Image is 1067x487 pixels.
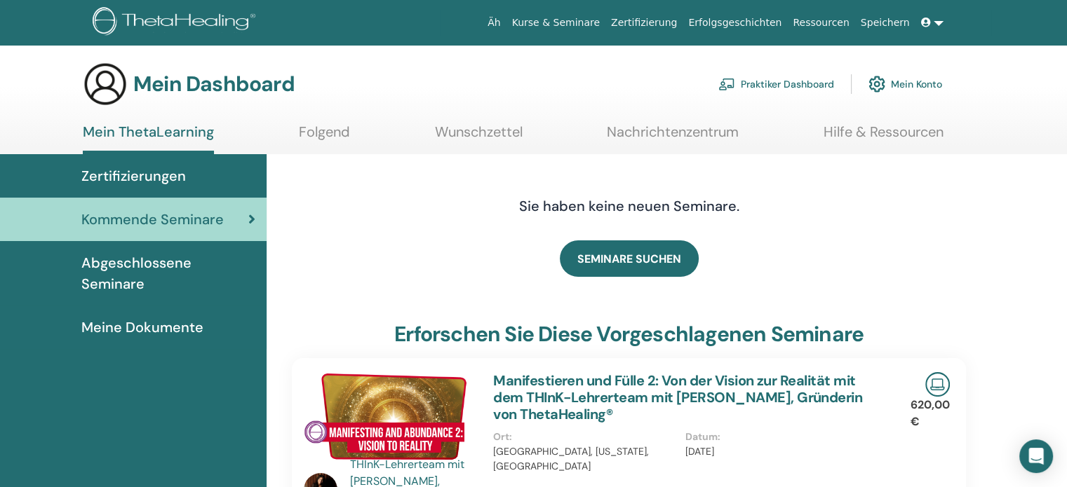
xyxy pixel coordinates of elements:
[607,123,739,141] font: Nachrichtenzentrum
[81,254,192,293] font: Abgeschlossene Seminare
[868,69,942,100] a: Mein Konto
[868,72,885,96] img: cog.svg
[299,123,350,151] a: Folgend
[685,445,714,458] font: [DATE]
[133,70,295,97] font: Mein Dashboard
[435,123,523,151] a: Wunschzettel
[683,10,787,36] a: Erfolgsgeschichten
[493,445,649,472] font: [GEOGRAPHIC_DATA], [US_STATE], [GEOGRAPHIC_DATA]
[560,240,699,277] a: SEMINARE SUCHEN
[304,372,476,460] img: Manifestieren und Fülle 2: Von der Vision zur Realität
[93,7,260,39] img: logo.png
[607,123,739,151] a: Nachrichtenzentrum
[685,430,718,443] font: Datum
[519,197,739,215] font: Sie haben keine neuen Seminare.
[577,252,681,266] font: SEMINARE SUCHEN
[81,318,203,336] font: Meine Dokumente
[299,123,350,141] font: Folgend
[891,78,942,91] font: Mein Konto
[83,123,214,154] a: Mein ThetaLearning
[482,10,506,36] a: Äh
[605,10,683,36] a: Zertifizierung
[718,69,834,100] a: Praktiker Dashboard
[611,17,677,28] font: Zertifizierung
[824,123,944,141] font: Hilfe & Ressourcen
[925,372,950,397] img: Live-Online-Seminar
[718,430,720,443] font: :
[741,78,834,91] font: Praktiker Dashboard
[83,62,128,107] img: generic-user-icon.jpg
[793,17,849,28] font: Ressourcen
[435,123,523,141] font: Wunschzettel
[512,17,600,28] font: Kurse & Seminare
[394,320,864,348] font: Erforschen Sie diese vorgeschlagenen Seminare
[861,17,910,28] font: Speichern
[824,123,944,151] a: Hilfe & Ressourcen
[911,397,950,429] font: 620,00 €
[493,371,862,423] a: Manifestieren und Fülle 2: Von der Vision zur Realität mit dem THInK-Lehrerteam mit [PERSON_NAME]...
[488,17,500,28] font: Äh
[81,210,224,228] font: Kommende Seminare
[81,167,186,185] font: Zertifizierungen
[506,10,605,36] a: Kurse & Seminare
[787,10,854,36] a: Ressourcen
[855,10,915,36] a: Speichern
[688,17,781,28] font: Erfolgsgeschichten
[83,123,214,141] font: Mein ThetaLearning
[509,430,512,443] font: :
[718,78,735,90] img: chalkboard-teacher.svg
[493,430,509,443] font: Ort
[1019,439,1053,473] div: Öffnen Sie den Intercom Messenger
